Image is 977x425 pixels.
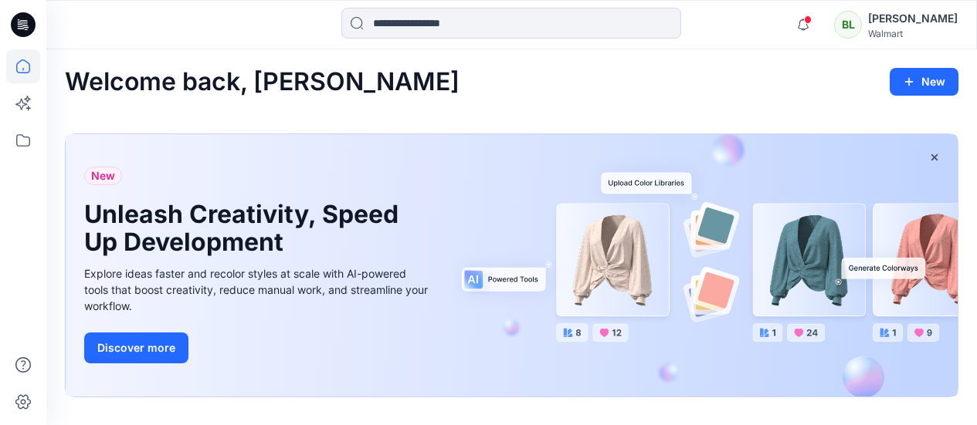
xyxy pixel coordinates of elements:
[65,68,460,96] h2: Welcome back, [PERSON_NAME]
[91,167,115,185] span: New
[834,11,862,39] div: BL
[868,9,958,28] div: [PERSON_NAME]
[84,201,409,256] h1: Unleash Creativity, Speed Up Development
[84,265,432,314] div: Explore ideas faster and recolor styles at scale with AI-powered tools that boost creativity, red...
[868,28,958,39] div: Walmart
[84,332,432,363] a: Discover more
[84,332,188,363] button: Discover more
[890,68,958,96] button: New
